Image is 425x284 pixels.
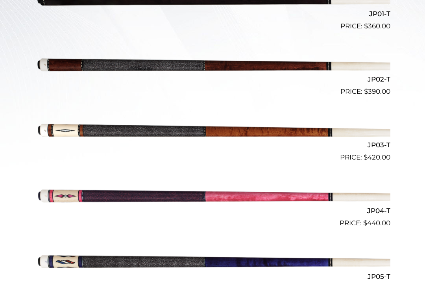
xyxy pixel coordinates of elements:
a: JP04-T $440.00 [35,166,390,228]
bdi: 420.00 [364,153,390,161]
bdi: 440.00 [363,219,390,227]
span: $ [364,87,368,95]
a: JP02-T $390.00 [35,35,390,97]
bdi: 360.00 [364,22,390,30]
a: JP03-T $420.00 [35,100,390,162]
span: $ [363,219,367,227]
img: JP03-T [35,100,390,159]
img: JP04-T [35,166,390,225]
span: $ [364,22,368,30]
span: $ [364,153,368,161]
img: JP02-T [35,35,390,94]
bdi: 390.00 [364,87,390,95]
